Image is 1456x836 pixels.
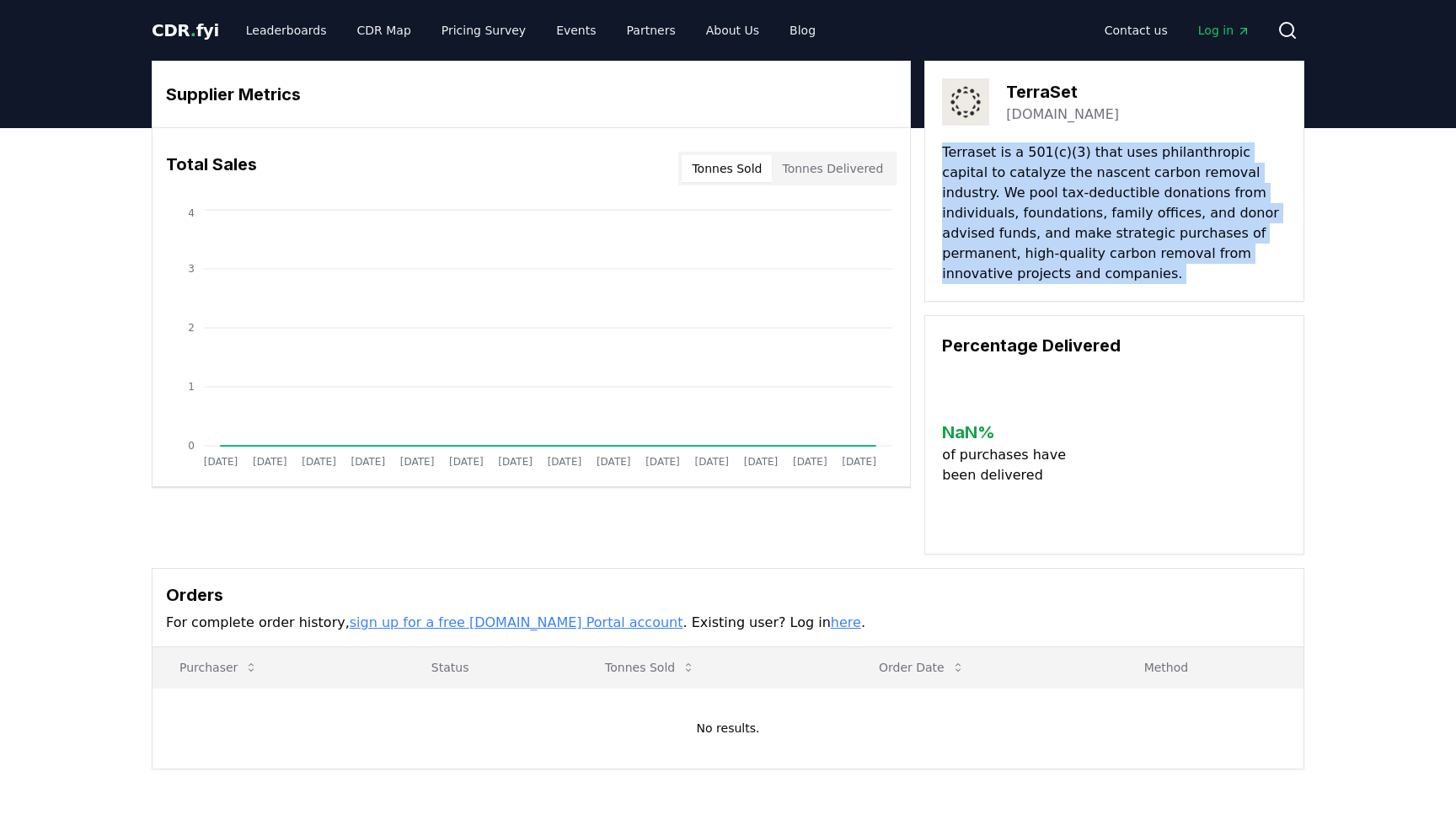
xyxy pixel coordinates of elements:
p: of purchases have been delivered [942,445,1079,485]
tspan: 2 [188,322,195,334]
a: Blog [776,15,829,46]
h3: Total Sales [166,152,257,185]
p: For complete order history, . Existing user? Log in . [166,613,1290,633]
tspan: 4 [188,207,195,219]
tspan: [DATE] [744,456,779,468]
tspan: 1 [188,381,195,393]
h3: Percentage Delivered [942,333,1287,358]
a: here [831,614,861,630]
img: TerraSet-logo [942,78,989,126]
tspan: [DATE] [498,456,533,468]
a: Pricing Survey [428,15,539,46]
a: About Us [693,15,773,46]
tspan: [DATE] [351,456,386,468]
tspan: [DATE] [449,456,484,468]
a: [DOMAIN_NAME] [1006,104,1119,125]
h3: TerraSet [1006,79,1119,104]
tspan: 0 [188,440,195,452]
tspan: [DATE] [645,456,680,468]
a: Events [543,15,609,46]
p: Status [418,659,565,676]
tspan: 3 [188,263,195,275]
p: Method [1131,659,1290,676]
span: CDR fyi [152,20,219,40]
td: No results. [153,688,1303,769]
button: Tonnes Delivered [772,155,893,182]
h3: Supplier Metrics [166,82,897,107]
h3: NaN % [942,420,1079,445]
tspan: [DATE] [842,456,876,468]
a: Log in [1185,15,1264,46]
tspan: [DATE] [793,456,827,468]
a: CDR.fyi [152,19,219,42]
tspan: [DATE] [253,456,287,468]
tspan: [DATE] [302,456,336,468]
tspan: [DATE] [597,456,631,468]
tspan: [DATE] [548,456,582,468]
tspan: [DATE] [400,456,435,468]
a: Partners [613,15,689,46]
button: Purchaser [166,651,271,684]
nav: Main [233,15,829,46]
button: Tonnes Sold [682,155,772,182]
a: Leaderboards [233,15,340,46]
p: Terraset is a 501(c)(3) that uses philanthropic capital to catalyze the nascent carbon removal in... [942,142,1287,284]
button: Order Date [865,651,978,684]
h3: Orders [166,582,1290,608]
button: Tonnes Sold [591,651,709,684]
a: sign up for a free [DOMAIN_NAME] Portal account [350,614,683,630]
tspan: [DATE] [204,456,238,468]
a: CDR Map [344,15,425,46]
a: Contact us [1091,15,1181,46]
nav: Main [1091,15,1264,46]
tspan: [DATE] [694,456,729,468]
span: . [190,20,196,40]
span: Log in [1198,22,1250,39]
